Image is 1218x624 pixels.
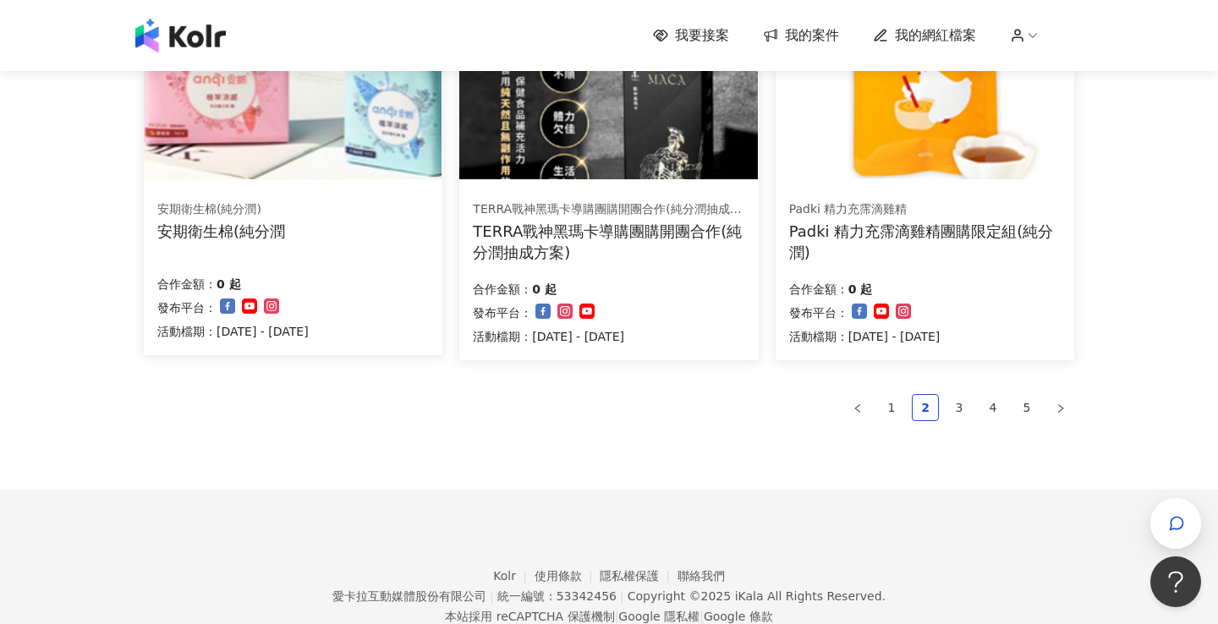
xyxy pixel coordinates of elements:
[878,394,905,421] li: 1
[332,589,486,603] div: 愛卡拉互動媒體股份有限公司
[157,201,285,218] div: 安期衛生棉(純分潤)
[1056,403,1066,413] span: right
[704,610,773,623] a: Google 條款
[628,589,886,603] div: Copyright © 2025 All Rights Reserved.
[873,26,976,45] a: 我的網紅檔案
[1150,556,1201,607] iframe: Help Scout Beacon - Open
[615,610,619,623] span: |
[473,201,743,218] div: TERRA戰神黑瑪卡導購團購開團合作(純分潤抽成方案)
[912,394,939,421] li: 2
[1047,394,1074,421] button: right
[853,403,863,413] span: left
[895,26,976,45] span: 我的網紅檔案
[157,221,285,242] div: 安期衛生棉(純分潤
[157,274,217,294] p: 合作金額：
[135,19,226,52] img: logo
[789,279,848,299] p: 合作金額：
[157,321,309,342] p: 活動檔期：[DATE] - [DATE]
[979,394,1007,421] li: 4
[946,395,972,420] a: 3
[678,569,725,583] a: 聯絡我們
[879,395,904,420] a: 1
[618,610,700,623] a: Google 隱私權
[600,569,678,583] a: 隱私權保護
[735,589,764,603] a: iKala
[789,303,848,323] p: 發布平台：
[157,298,217,318] p: 發布平台：
[700,610,704,623] span: |
[789,221,1061,263] div: Padki 精力充霈滴雞精團購限定組(純分潤)
[1014,395,1040,420] a: 5
[473,221,744,263] div: TERRA戰神黑瑪卡導購團購開團合作(純分潤抽成方案)
[1013,394,1040,421] li: 5
[532,279,557,299] p: 0 起
[789,326,941,347] p: 活動檔期：[DATE] - [DATE]
[763,26,839,45] a: 我的案件
[217,274,241,294] p: 0 起
[844,394,871,421] button: left
[913,395,938,420] a: 2
[980,395,1006,420] a: 4
[789,201,1060,218] div: Padki 精力充霈滴雞精
[490,589,494,603] span: |
[535,569,601,583] a: 使用條款
[675,26,729,45] span: 我要接案
[946,394,973,421] li: 3
[653,26,729,45] a: 我要接案
[473,303,532,323] p: 發布平台：
[473,326,624,347] p: 活動檔期：[DATE] - [DATE]
[620,589,624,603] span: |
[473,279,532,299] p: 合作金額：
[493,569,534,583] a: Kolr
[497,589,617,603] div: 統一編號：53342456
[1047,394,1074,421] li: Next Page
[848,279,873,299] p: 0 起
[844,394,871,421] li: Previous Page
[785,26,839,45] span: 我的案件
